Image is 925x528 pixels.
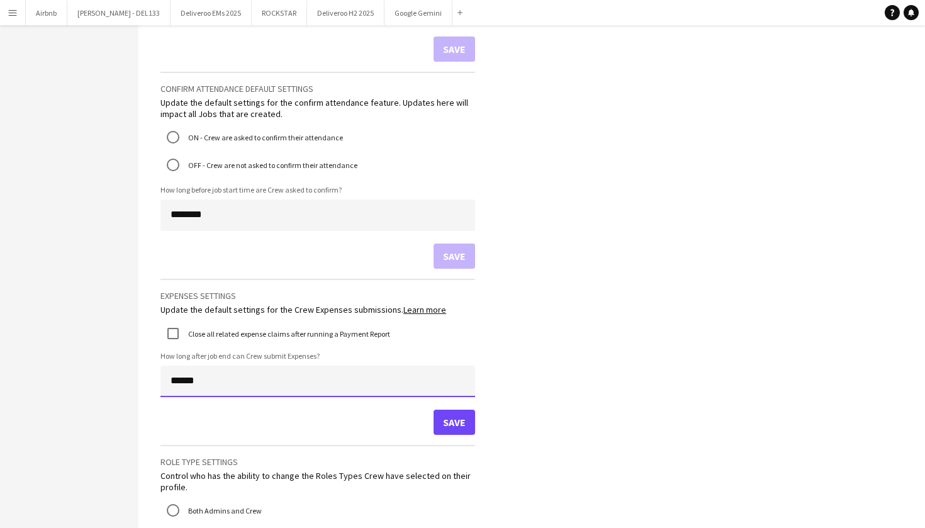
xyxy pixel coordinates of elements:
[160,83,475,94] h3: Confirm attendance default settings
[186,329,390,338] label: Close all related expense claims after running a Payment Report
[171,1,252,25] button: Deliveroo EMs 2025
[160,290,475,301] h3: Expenses settings
[434,410,475,435] button: Save
[160,304,475,315] div: Update the default settings for the Crew Expenses submissions.
[384,1,452,25] button: Google Gemini
[186,155,357,175] label: OFF - Crew are not asked to confirm their attendance
[160,185,475,194] label: How long before job start time are Crew asked to confirm?
[403,304,446,315] a: Learn more
[26,1,67,25] button: Airbnb
[252,1,307,25] button: ROCKSTAR
[67,1,171,25] button: [PERSON_NAME] - DEL133
[307,1,384,25] button: Deliveroo H2 2025
[160,470,475,493] div: Control who has the ability to change the Roles Types Crew have selected on their profile.
[186,501,262,520] label: Both Admins and Crew
[160,456,475,468] h3: Role Type Settings
[186,128,343,147] label: ON - Crew are asked to confirm their attendance
[160,97,475,120] div: Update the default settings for the confirm attendance feature. Updates here will impact all Jobs...
[160,351,475,361] label: How long after job end can Crew submit Expenses?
